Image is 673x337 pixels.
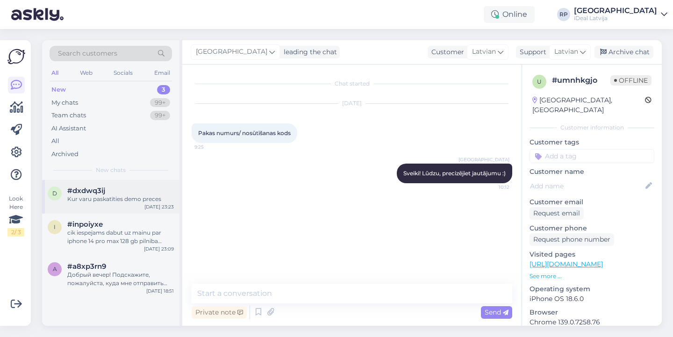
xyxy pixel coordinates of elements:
span: Offline [610,75,652,86]
div: Archived [51,150,79,159]
div: Chat started [192,79,512,88]
a: [GEOGRAPHIC_DATA]iDeal Latvija [574,7,667,22]
p: Customer tags [530,137,654,147]
span: New chats [96,166,126,174]
div: Email [152,67,172,79]
div: 99+ [150,111,170,120]
span: Search customers [58,49,117,58]
div: Kur varu paskatīties demo preces [67,195,174,203]
div: Socials [112,67,135,79]
div: Request phone number [530,233,614,246]
div: [DATE] 23:23 [144,203,174,210]
p: Customer phone [530,223,654,233]
p: Customer name [530,167,654,177]
div: Web [78,67,94,79]
span: i [54,223,56,230]
span: Pakas numurs/ nosūtīšanas kods [198,129,291,136]
div: Customer information [530,123,654,132]
img: Askly Logo [7,48,25,65]
div: Private note [192,306,247,319]
div: cik iespejams dabut uz mainu par iphone 14 pro max 128 gb pilniba jaunu [67,229,174,245]
div: All [51,136,59,146]
div: RP [557,8,570,21]
div: Добрый вечер! Подскажите, пожалуйста, куда мне отправить свое CV насчет работы в C&C? [67,271,174,287]
span: #dxdwq3ij [67,186,105,195]
span: [GEOGRAPHIC_DATA] [196,47,267,57]
a: [URL][DOMAIN_NAME] [530,260,603,268]
div: Team chats [51,111,86,120]
p: See more ... [530,272,654,280]
div: leading the chat [280,47,337,57]
span: 9:25 [194,143,229,151]
span: d [52,190,57,197]
div: Request email [530,207,584,220]
div: [DATE] 23:09 [144,245,174,252]
span: [GEOGRAPHIC_DATA] [458,156,509,163]
span: Latvian [554,47,578,57]
div: New [51,85,66,94]
p: Chrome 139.0.7258.76 [530,317,654,327]
div: Archive chat [594,46,653,58]
span: Latvian [472,47,496,57]
span: Send [485,308,508,316]
p: Customer email [530,197,654,207]
div: iDeal Latvija [574,14,657,22]
span: Sveiki! Lūdzu, precizējiet jautājumu :) [403,170,506,177]
p: Visited pages [530,250,654,259]
p: iPhone OS 18.6.0 [530,294,654,304]
input: Add name [530,181,644,191]
div: All [50,67,60,79]
div: # umnhkgjo [552,75,610,86]
input: Add a tag [530,149,654,163]
div: [DATE] [192,99,512,108]
div: Online [484,6,535,23]
div: [GEOGRAPHIC_DATA] [574,7,657,14]
div: 3 [157,85,170,94]
div: Customer [428,47,464,57]
div: AI Assistant [51,124,86,133]
div: 2 / 3 [7,228,24,237]
p: Operating system [530,284,654,294]
p: Browser [530,308,654,317]
div: Look Here [7,194,24,237]
span: 10:12 [474,184,509,191]
div: [GEOGRAPHIC_DATA], [GEOGRAPHIC_DATA] [532,95,645,115]
div: My chats [51,98,78,108]
span: u [537,78,542,85]
div: 99+ [150,98,170,108]
div: Support [516,47,546,57]
span: a [53,265,57,272]
div: [DATE] 18:51 [146,287,174,294]
span: #inpoiyxe [67,220,103,229]
span: #a8xp3rn9 [67,262,106,271]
